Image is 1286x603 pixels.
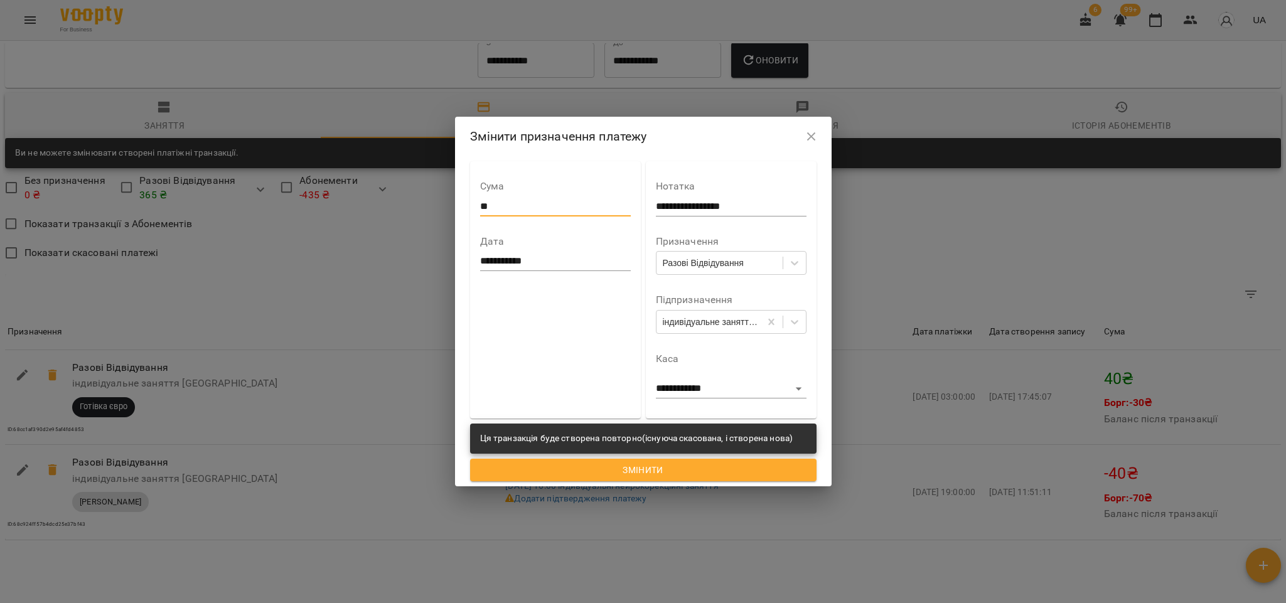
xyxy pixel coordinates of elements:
div: Ця транзакція буде створена повторно(існуюча скасована, і створена нова) [480,427,793,450]
div: індивідуальне заняття [GEOGRAPHIC_DATA] [663,316,761,328]
label: Каса [656,354,806,364]
label: Призначення [656,237,806,247]
h2: Змінити призначення платежу [470,127,817,146]
div: Разові Відвідування [663,257,744,269]
button: Змінити [470,459,817,481]
label: Підпризначення [656,295,806,305]
span: Змінити [480,462,806,478]
label: Нотатка [656,181,806,191]
label: Сума [480,181,631,191]
label: Дата [480,237,631,247]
